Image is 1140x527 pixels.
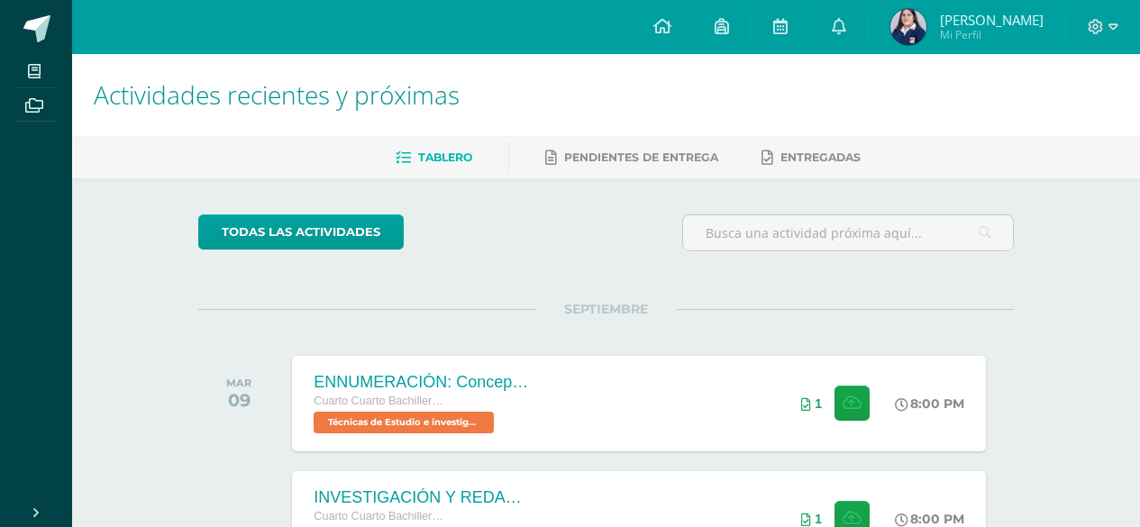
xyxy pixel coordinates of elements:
[535,301,677,317] span: SEPTIEMBRE
[801,512,822,526] div: Archivos entregados
[226,389,251,411] div: 09
[418,150,472,164] span: Tablero
[314,488,530,507] div: INVESTIGACIÓN Y REDACCIÓN: Respuesta a preguntas.
[314,395,449,407] span: Cuarto Cuarto Bachillerato en Ciencias y Letras con Orientación en Computación
[815,512,822,526] span: 1
[895,511,964,527] div: 8:00 PM
[564,150,718,164] span: Pendientes de entrega
[198,214,404,250] a: todas las Actividades
[226,377,251,389] div: MAR
[801,396,822,411] div: Archivos entregados
[890,9,926,45] img: 05a001049629fa566484006e2471479f.png
[815,396,822,411] span: 1
[780,150,861,164] span: Entregadas
[314,510,449,522] span: Cuarto Cuarto Bachillerato en Ciencias y Letras con Orientación en Computación
[94,77,460,112] span: Actividades recientes y próximas
[314,412,494,433] span: Técnicas de Estudio e investigación 'A'
[940,11,1044,29] span: [PERSON_NAME]
[940,27,1044,42] span: Mi Perfil
[545,143,718,172] a: Pendientes de entrega
[396,143,472,172] a: Tablero
[314,373,530,392] div: ENNUMERACIÓN: Conceptos utilizados en el [PERSON_NAME].
[683,215,1013,250] input: Busca una actividad próxima aquí...
[762,143,861,172] a: Entregadas
[895,395,964,412] div: 8:00 PM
